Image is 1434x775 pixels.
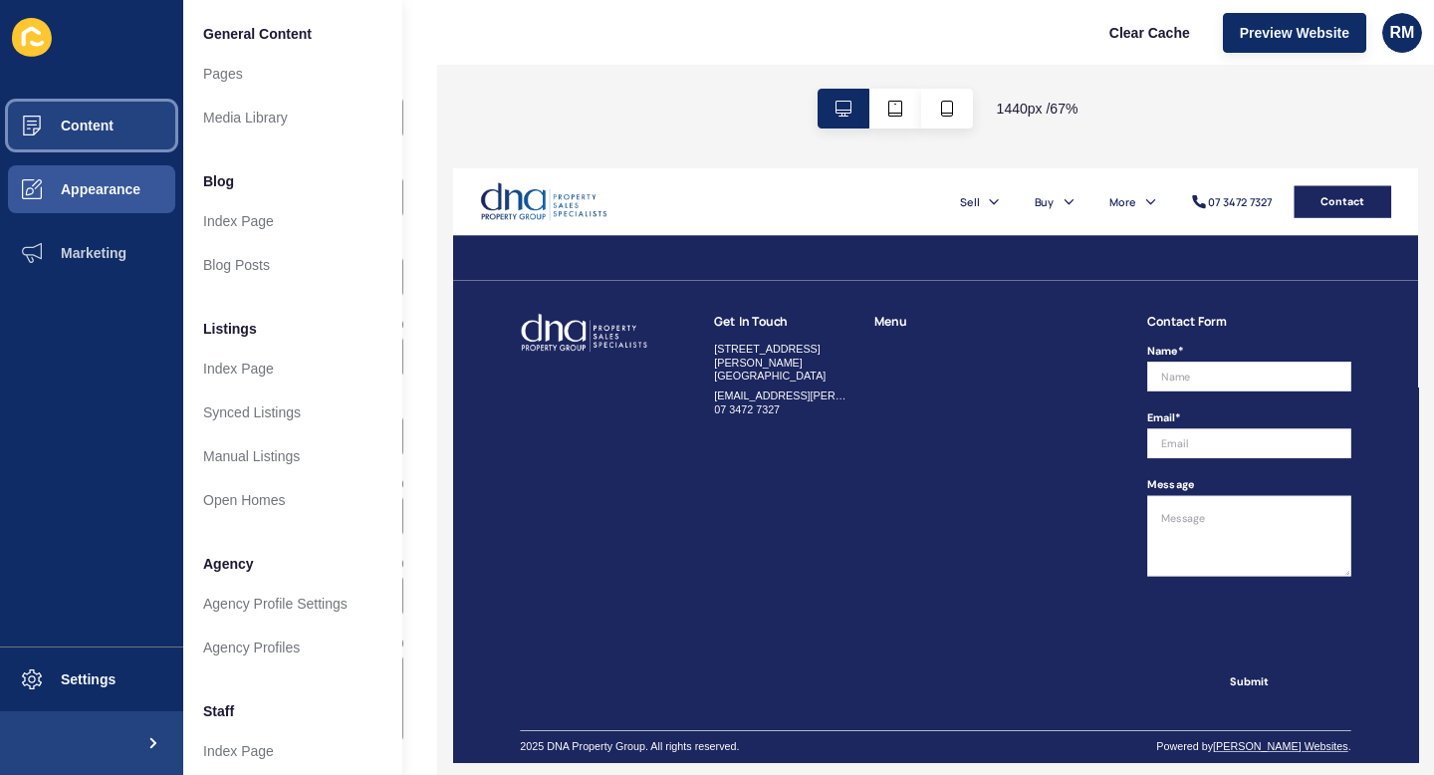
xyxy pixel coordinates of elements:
[183,52,402,96] a: Pages
[997,99,1078,119] span: 1440 px / 67 %
[1240,23,1349,43] span: Preview Website
[1250,26,1394,74] a: Contact
[203,171,234,191] span: Blog
[1390,23,1415,43] span: RM
[1122,38,1218,62] div: 07 3472 7327
[183,729,402,773] a: Index Page
[100,214,290,274] img: DNA Property Logo
[1032,634,1334,711] iframe: reCAPTCHA
[183,478,402,522] a: Open Homes
[863,38,892,62] a: Buy
[1032,259,1334,283] label: Name*
[388,349,595,369] a: 07 3472 7327
[1032,287,1334,331] input: Name
[1032,458,1334,482] label: Message
[1032,214,1334,239] h5: Contact Form
[1032,359,1334,383] label: Email*
[388,259,595,299] p: [STREET_ADDRESS][PERSON_NAME]
[975,38,1016,62] a: More
[203,554,254,574] span: Agency
[40,20,230,80] img: DNA Property Logo
[625,214,797,239] h5: Menu
[183,390,402,434] a: Synced Listings
[183,626,402,669] a: Agency Profiles
[1096,38,1218,62] a: 07 3472 7327
[183,96,402,139] a: Media Library
[754,38,783,62] a: Sell
[203,319,257,339] span: Listings
[183,347,402,390] a: Index Page
[1092,13,1207,53] button: Clear Cache
[388,214,595,239] h5: Get In Touch
[1032,387,1334,430] input: Email
[203,24,312,44] span: General Content
[388,329,595,349] a: [EMAIL_ADDRESS][PERSON_NAME][DOMAIN_NAME]
[183,199,402,243] a: Index Page
[183,243,402,287] a: Blog Posts
[1223,13,1366,53] button: Preview Website
[388,299,595,319] p: [GEOGRAPHIC_DATA]
[183,434,402,478] a: Manual Listings
[203,701,234,721] span: Staff
[1109,23,1190,43] span: Clear Cache
[183,582,402,626] a: Agency Profile Settings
